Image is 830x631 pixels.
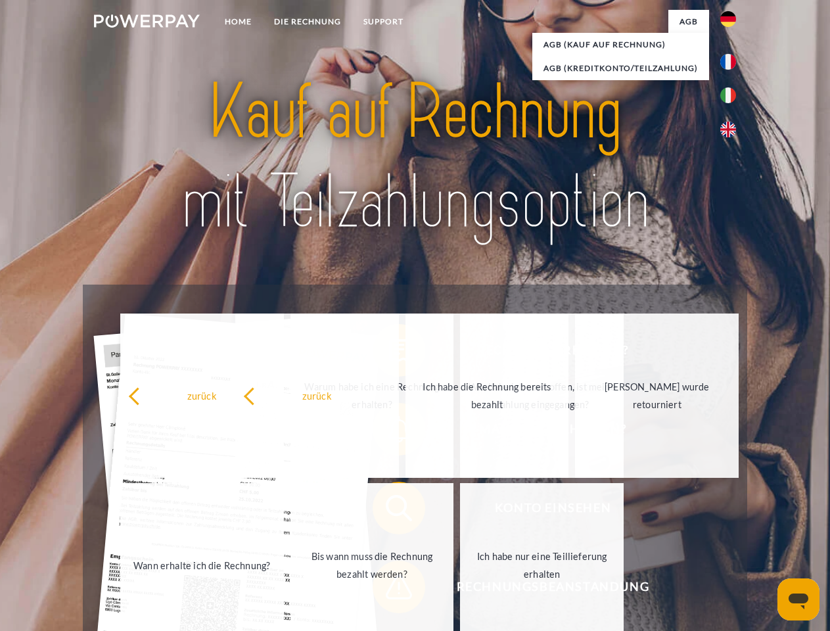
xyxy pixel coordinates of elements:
[532,33,709,57] a: AGB (Kauf auf Rechnung)
[413,378,561,413] div: Ich habe die Rechnung bereits bezahlt
[263,10,352,34] a: DIE RECHNUNG
[128,556,276,574] div: Wann erhalte ich die Rechnung?
[720,54,736,70] img: fr
[720,122,736,137] img: en
[298,548,446,583] div: Bis wann muss die Rechnung bezahlt werden?
[128,386,276,404] div: zurück
[532,57,709,80] a: AGB (Kreditkonto/Teilzahlung)
[94,14,200,28] img: logo-powerpay-white.svg
[720,87,736,103] img: it
[126,63,704,252] img: title-powerpay_de.svg
[668,10,709,34] a: agb
[214,10,263,34] a: Home
[468,548,616,583] div: Ich habe nur eine Teillieferung erhalten
[243,386,391,404] div: zurück
[352,10,415,34] a: SUPPORT
[777,578,819,620] iframe: Schaltfläche zum Öffnen des Messaging-Fensters
[720,11,736,27] img: de
[583,378,731,413] div: [PERSON_NAME] wurde retourniert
